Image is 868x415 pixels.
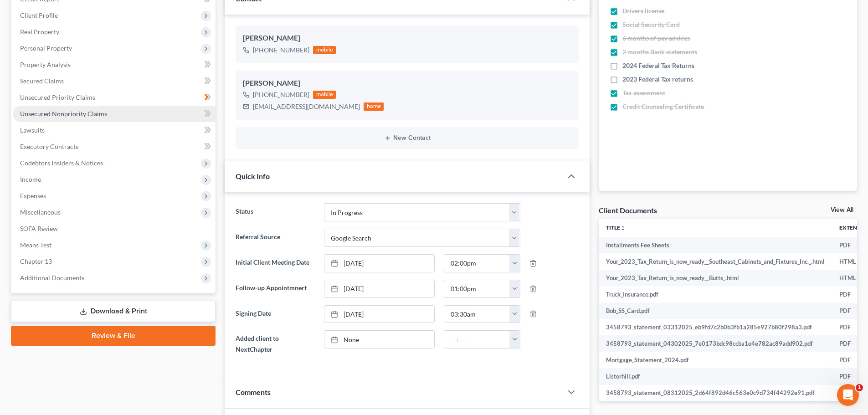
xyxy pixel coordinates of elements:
span: Lawsuits [20,126,45,134]
span: Additional Documents [20,274,84,282]
td: 3458793_statement_04302025_7e0173bdc98ccba1e4e782ac89add902.pdf [599,335,832,352]
td: 3458793_statement_08312025_2d64f892d46c563e0c9d734f44292e91.pdf [599,385,832,401]
a: Unsecured Priority Claims [13,89,216,106]
span: 2024 Federal Tax Returns [622,61,694,70]
td: Your_2023_Tax_Return_is_now_ready__Butts_.html [599,270,832,286]
span: Credit Counseling Certificate [622,102,704,111]
a: Executory Contracts [13,138,216,155]
label: Referral Source [231,229,319,247]
span: Expenses [20,192,46,200]
span: Codebtors Insiders & Notices [20,159,103,167]
span: Real Property [20,28,59,36]
label: Follow-up Appointmnert [231,280,319,298]
span: Secured Claims [20,77,64,85]
div: [PERSON_NAME] [243,78,571,89]
div: [PHONE_NUMBER] [253,90,309,99]
span: 2 months Bank statements [622,47,697,56]
span: Drivers license [622,6,664,15]
input: -- : -- [444,331,510,348]
td: 3458793_statement_03312025_eb9fd7c2b0b3fb1a285e927b80f298a3.pdf [599,319,832,335]
span: Unsecured Priority Claims [20,93,95,101]
a: [DATE] [324,306,434,323]
div: mobile [313,91,336,99]
span: Unsecured Nonpriority Claims [20,110,107,118]
span: Property Analysis [20,61,71,68]
span: Client Profile [20,11,58,19]
div: [EMAIL_ADDRESS][DOMAIN_NAME] [253,102,360,111]
a: Unsecured Nonpriority Claims [13,106,216,122]
span: 6 months of pay advices [622,34,690,43]
iframe: Intercom live chat [837,384,859,406]
span: Tax assessment [622,88,665,97]
a: Property Analysis [13,56,216,73]
td: Listerhill.pdf [599,368,832,384]
span: Quick Info [236,172,270,180]
span: Income [20,175,41,183]
input: -- : -- [444,255,510,272]
a: SOFA Review [13,220,216,237]
label: Added client to NextChapter [231,330,319,358]
td: Your_2023_Tax_Return_is_now_ready__Southeast_Cabinets_and_Fixtures_Inc._.html [599,253,832,270]
span: Miscellaneous [20,208,61,216]
input: -- : -- [444,306,510,323]
label: Initial Client Meeting Date [231,254,319,272]
td: Installments Fee Sheets [599,237,832,253]
a: Review & File [11,326,216,346]
td: Truck_Insurance.pdf [599,286,832,302]
i: unfold_more [620,225,626,231]
a: Lawsuits [13,122,216,138]
a: View All [831,207,853,213]
button: New Contact [243,134,571,142]
span: Comments [236,388,271,396]
a: None [324,331,434,348]
a: Download & Print [11,301,216,322]
span: 1 [856,384,863,391]
a: Titleunfold_more [606,224,626,231]
label: Signing Date [231,305,319,323]
label: Status [231,203,319,221]
span: Means Test [20,241,51,249]
span: Social Security Card [622,20,680,29]
div: mobile [313,46,336,54]
div: [PHONE_NUMBER] [253,46,309,55]
span: SOFA Review [20,225,58,232]
span: Chapter 13 [20,257,52,265]
span: Executory Contracts [20,143,78,150]
a: [DATE] [324,255,434,272]
span: Personal Property [20,44,72,52]
td: Mortgage_Statement_2024.pdf [599,352,832,368]
div: Client Documents [599,205,657,215]
td: Bob_SS_Card.pdf [599,302,832,319]
input: -- : -- [444,280,510,297]
div: [PERSON_NAME] [243,33,571,44]
a: Secured Claims [13,73,216,89]
span: 2023 Federal Tax returns [622,75,693,84]
a: [DATE] [324,280,434,297]
div: home [364,102,384,111]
